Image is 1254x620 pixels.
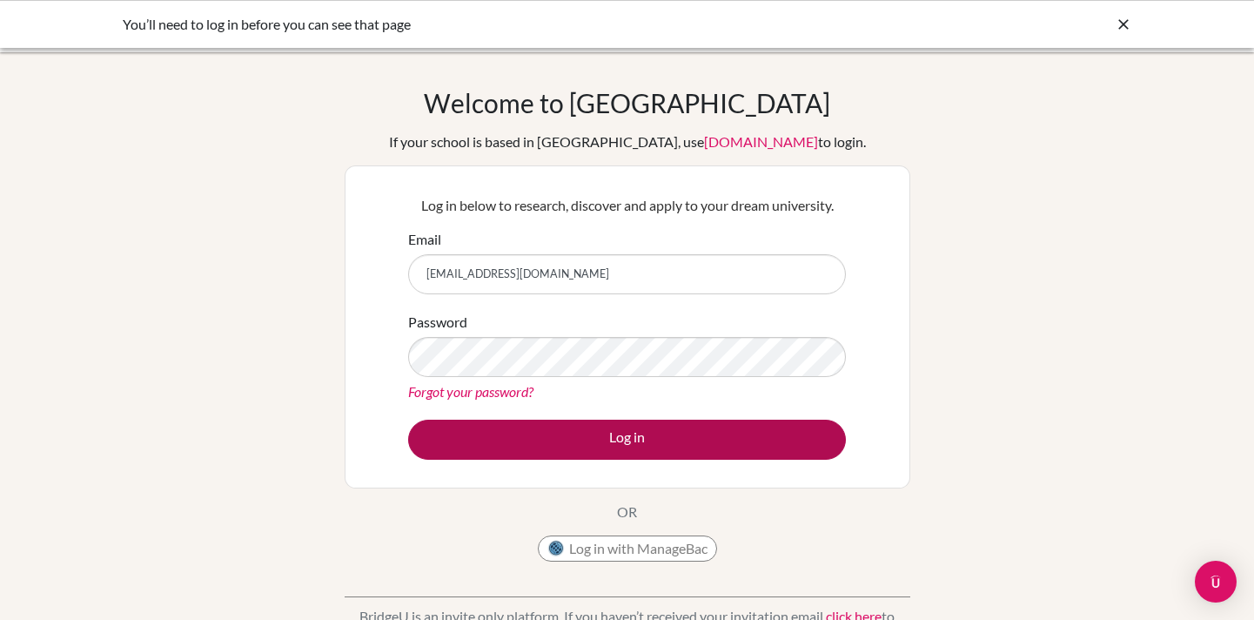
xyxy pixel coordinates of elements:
label: Email [408,229,441,250]
button: Log in [408,420,846,460]
div: Open Intercom Messenger [1195,561,1237,603]
a: Forgot your password? [408,383,533,400]
p: OR [617,502,637,522]
p: Log in below to research, discover and apply to your dream university. [408,195,846,216]
div: If your school is based in [GEOGRAPHIC_DATA], use to login. [389,131,866,152]
h1: Welcome to [GEOGRAPHIC_DATA] [424,87,830,118]
a: [DOMAIN_NAME] [704,133,818,150]
button: Log in with ManageBac [538,536,717,562]
label: Password [408,312,467,333]
div: You’ll need to log in before you can see that page [123,14,871,35]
